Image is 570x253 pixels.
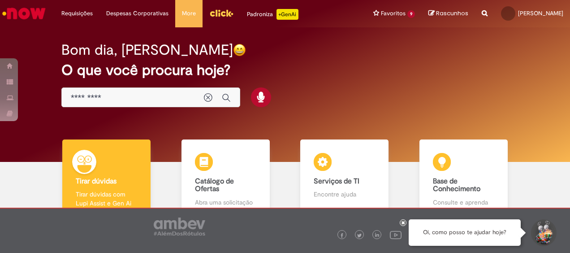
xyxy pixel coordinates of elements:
[182,9,196,18] span: More
[314,177,359,186] b: Serviços de TI
[428,9,468,18] a: Rascunhos
[61,42,233,58] h2: Bom dia, [PERSON_NAME]
[47,140,166,217] a: Tirar dúvidas Tirar dúvidas com Lupi Assist e Gen Ai
[195,198,256,207] p: Abra uma solicitação
[61,9,93,18] span: Requisições
[409,219,521,246] div: Oi, como posso te ajudar hoje?
[247,9,298,20] div: Padroniza
[530,219,557,246] button: Iniciar Conversa de Suporte
[233,44,246,57] img: happy-face.png
[1,4,47,22] img: ServiceNow
[276,9,298,20] p: +GenAi
[381,9,406,18] span: Favoritos
[433,198,494,207] p: Consulte e aprenda
[390,229,402,240] img: logo_footer_youtube.png
[61,62,509,78] h2: O que você procura hoje?
[106,9,168,18] span: Despesas Corporativas
[340,233,344,238] img: logo_footer_facebook.png
[154,218,205,236] img: logo_footer_ambev_rotulo_gray.png
[407,10,415,18] span: 9
[404,140,523,217] a: Base de Conhecimento Consulte e aprenda
[518,9,563,17] span: [PERSON_NAME]
[375,233,380,238] img: logo_footer_linkedin.png
[314,190,375,199] p: Encontre ajuda
[285,140,404,217] a: Serviços de TI Encontre ajuda
[195,177,234,194] b: Catálogo de Ofertas
[433,177,480,194] b: Base de Conhecimento
[209,6,233,20] img: click_logo_yellow_360x200.png
[166,140,285,217] a: Catálogo de Ofertas Abra uma solicitação
[76,190,137,208] p: Tirar dúvidas com Lupi Assist e Gen Ai
[76,177,117,186] b: Tirar dúvidas
[357,233,362,238] img: logo_footer_twitter.png
[436,9,468,17] span: Rascunhos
